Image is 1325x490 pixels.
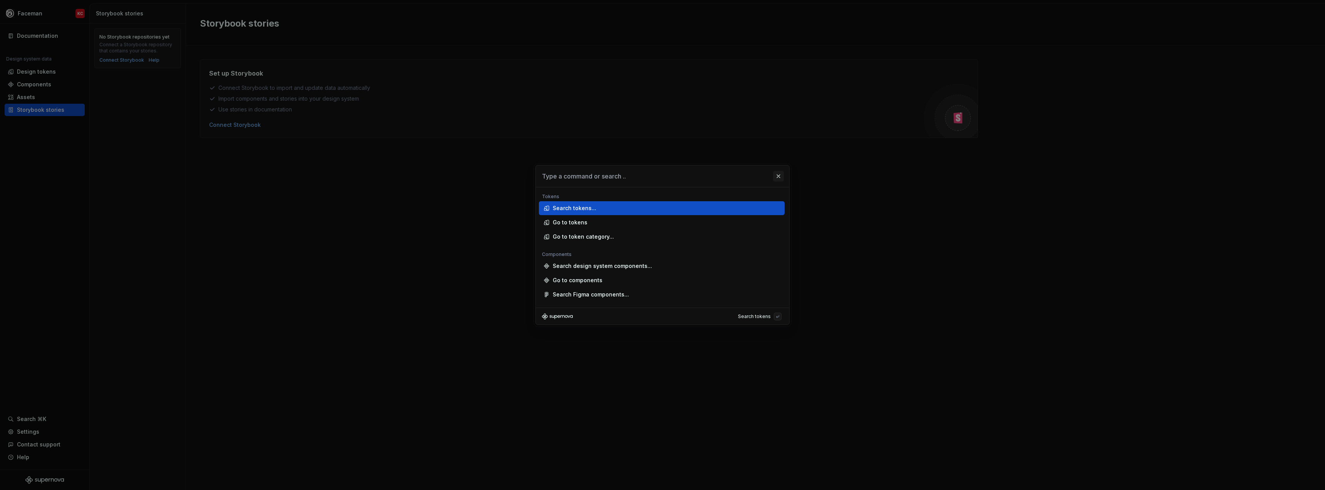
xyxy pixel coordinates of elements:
[553,233,614,241] div: Go to token category...
[553,262,652,270] div: Search design system components...
[738,313,774,320] div: Search tokens
[539,194,785,200] div: Tokens
[536,187,789,308] div: Type a command or search ..
[735,311,783,322] button: Search tokens
[553,276,602,284] div: Go to components
[553,219,587,226] div: Go to tokens
[542,313,573,320] svg: Supernova Logo
[553,204,596,212] div: Search tokens...
[553,291,629,298] div: Search Figma components...
[539,251,785,258] div: Components
[536,165,789,187] input: Type a command or search ..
